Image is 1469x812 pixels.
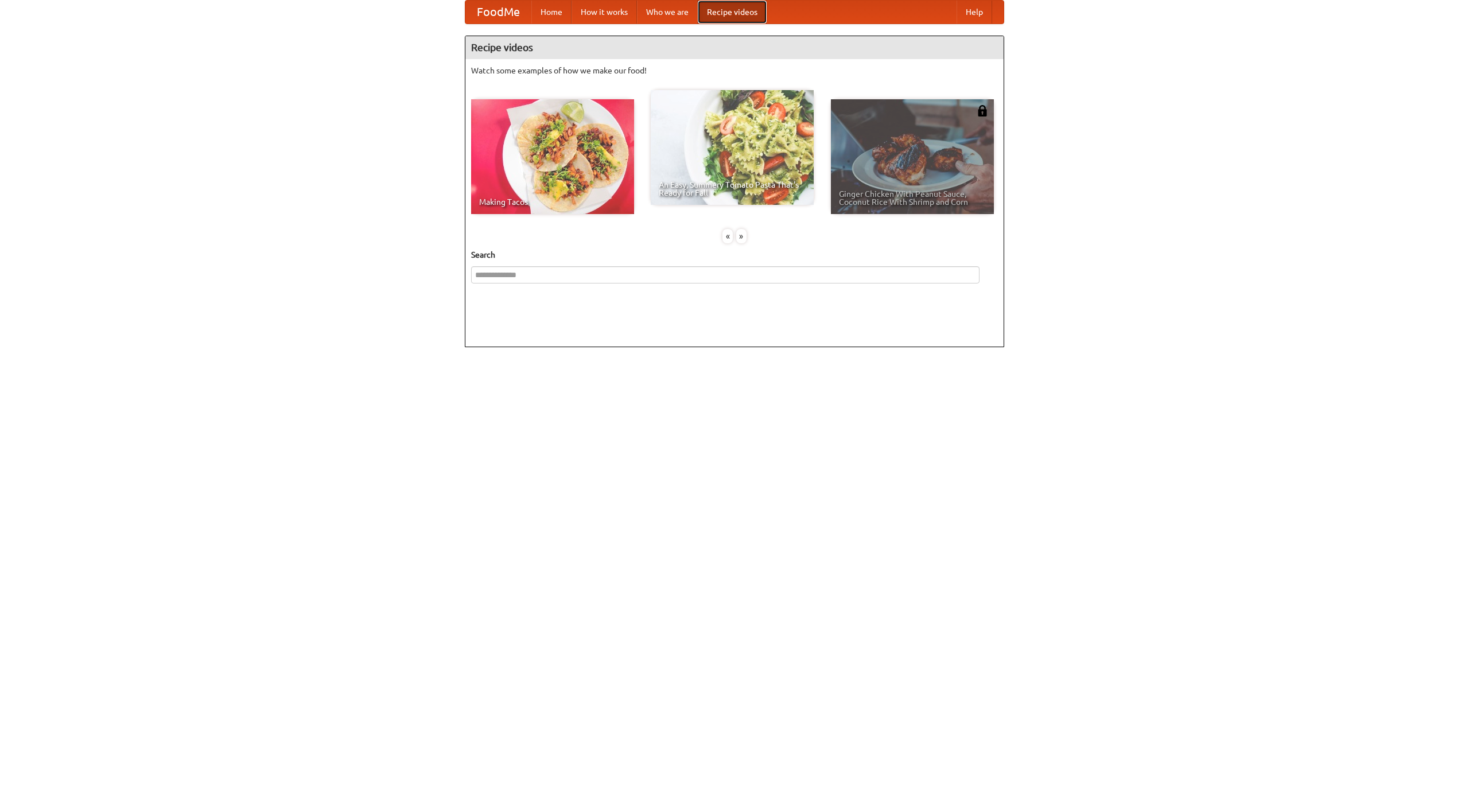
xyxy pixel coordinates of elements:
div: « [722,229,733,243]
a: Who we are [637,1,698,24]
a: An Easy, Summery Tomato Pasta That's Ready for Fall [651,90,814,205]
span: Making Tacos [479,198,626,206]
img: 483408.png [977,105,988,116]
h4: Recipe videos [465,36,1004,59]
a: Home [531,1,572,24]
div: » [736,229,747,243]
h5: Search [471,249,998,261]
span: An Easy, Summery Tomato Pasta That's Ready for Fall [659,181,806,197]
a: Making Tacos [471,99,634,214]
a: Recipe videos [698,1,767,24]
p: Watch some examples of how we make our food! [471,65,998,76]
a: Help [957,1,992,24]
a: How it works [572,1,637,24]
a: FoodMe [465,1,531,24]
